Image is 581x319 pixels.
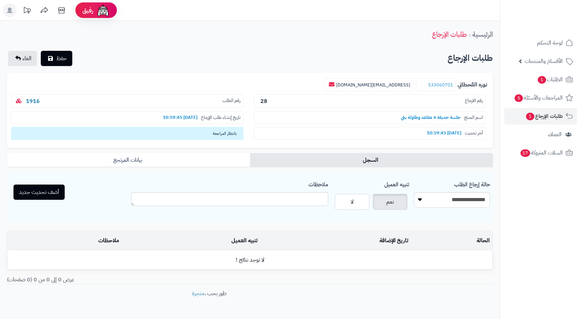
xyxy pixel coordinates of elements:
a: الرئيسية [472,29,493,39]
b: جلسة حديقة 4 مقاعد وطاولة بني [397,114,464,121]
div: عرض 0 إلى 0 من 0 (0 صفحات) [2,276,250,284]
a: 533060701 [428,82,453,88]
label: حالة إرجاع الطلب [454,178,490,189]
span: السلات المتروكة [520,148,563,158]
td: الحالة [411,231,492,250]
a: تحديثات المنصة [18,3,36,19]
span: تاريخ إنشاء طلب الإرجاع [201,114,240,121]
td: تنبيه العميل [122,231,260,250]
span: آخر تحديث [465,130,483,137]
span: 1 [526,113,534,120]
label: تنبيه العميل [384,178,409,189]
span: المراجعات والأسئلة [514,93,563,103]
a: الطلبات1 [504,71,577,88]
a: طلبات الإرجاع [432,29,467,39]
a: السجل [250,153,493,167]
img: logo-2.png [534,18,574,33]
img: ai-face.png [96,3,110,17]
span: رقم الارجاع [465,97,483,105]
span: اسم المنتج [464,114,483,121]
span: الغاء [22,54,31,63]
button: حفظ [41,51,72,66]
b: [DATE] 10:59:45 [423,130,465,136]
span: 1 [538,76,546,84]
td: ملاحظات [7,231,122,250]
span: حفظ [56,54,67,63]
a: طلبات الإرجاع1 [504,108,577,124]
span: بانتظار المراجعة [11,127,243,140]
a: متجرة [192,289,204,298]
a: لوحة التحكم [504,35,577,51]
span: لوحة التحكم [537,38,563,48]
span: نعم [386,198,394,206]
label: ملاحظات [308,178,328,189]
a: الغاء [8,51,37,66]
b: [DATE] 10:59:45 [159,114,201,121]
span: 5 [515,94,523,102]
a: المراجعات والأسئلة5 [504,90,577,106]
button: أضف تحديث جديد [13,185,65,200]
span: رقم الطلب [222,97,240,105]
a: بيانات المرتجع [7,153,250,167]
span: الطلبات [537,75,563,84]
b: 28 [260,97,267,105]
h2: طلبات الإرجاع [448,51,493,65]
span: رفيق [82,6,93,15]
span: 17 [520,149,530,157]
span: طلبات الإرجاع [525,111,563,121]
a: العملاء [504,126,577,143]
a: السلات المتروكة17 [504,144,577,161]
b: نوره القحطاني [458,81,487,89]
span: لا [351,198,353,206]
td: تاريخ الإضافة [260,231,411,250]
span: العملاء [548,130,562,139]
span: الأقسام والمنتجات [525,56,563,66]
a: 1916 [26,97,40,105]
td: لا توجد نتائج ! [7,251,492,270]
a: [EMAIL_ADDRESS][DOMAIN_NAME] [336,82,410,88]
